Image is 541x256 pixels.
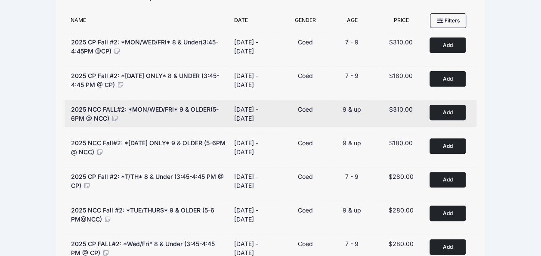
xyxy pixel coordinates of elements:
[66,16,229,28] div: Name
[430,172,466,187] button: Add
[430,105,466,120] button: Add
[71,72,219,88] span: 2025 CP Fall #2: *[DATE] ONLY* 8 & UNDER (3:45-4:45 PM @ CP)
[328,16,377,28] div: Age
[71,139,226,156] span: 2025 NCC Fall#2: *[DATE] ONLY* 9 & OLDER (5-6PM @ NCC)
[234,105,279,123] div: [DATE] - [DATE]
[230,16,283,28] div: Date
[71,38,218,55] span: 2025 CP Fall #2: *MON/WED/FRI* 8 & Under(3:45-4:45PM @CP)
[345,240,359,247] span: 7 - 9
[283,16,328,28] div: Gender
[345,72,359,79] span: 7 - 9
[297,106,312,113] span: Coed
[377,16,426,28] div: Price
[430,206,466,221] button: Add
[234,172,279,190] div: [DATE] - [DATE]
[430,37,466,53] button: Add
[234,71,279,89] div: [DATE] - [DATE]
[389,72,413,79] span: $180.00
[388,173,413,180] span: $280.00
[297,139,312,147] span: Coed
[389,38,413,46] span: $310.00
[343,206,361,214] span: 9 & up
[345,38,359,46] span: 7 - 9
[430,13,466,28] button: Filters
[71,173,224,189] span: 2025 CP Fall #2: *T/TH* 8 & Under (3:45-4:45 PM @ CP)
[388,240,413,247] span: $280.00
[297,38,312,46] span: Coed
[388,206,413,214] span: $280.00
[234,37,279,56] div: [DATE] - [DATE]
[345,173,359,180] span: 7 - 9
[297,240,312,247] span: Coed
[343,106,361,113] span: 9 & up
[389,106,413,113] span: $310.00
[71,106,219,122] span: 2025 NCC FALL#2: *MON/WED/FRI* 9 & OLDER(5-6PM @ NCC)
[343,139,361,147] span: 9 & up
[71,206,214,223] span: 2025 NCC Fall #2: *TUE/THURS* 9 & OLDER (5-6 PM@NCC)
[297,173,312,180] span: Coed
[234,138,279,156] div: [DATE] - [DATE]
[430,71,466,86] button: Add
[430,239,466,254] button: Add
[430,138,466,153] button: Add
[234,206,279,224] div: [DATE] - [DATE]
[297,206,312,214] span: Coed
[389,139,413,147] span: $180.00
[297,72,312,79] span: Coed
